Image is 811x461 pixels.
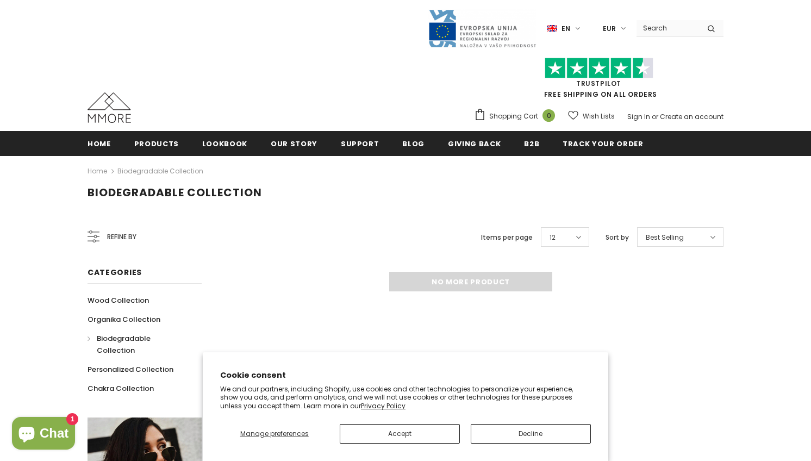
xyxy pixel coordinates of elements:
a: B2B [524,131,539,155]
inbox-online-store-chat: Shopify online store chat [9,417,78,452]
button: Accept [340,424,460,444]
span: Lookbook [202,139,247,149]
a: Wish Lists [568,107,615,126]
span: Blog [402,139,425,149]
span: Biodegradable Collection [97,333,151,356]
a: Lookbook [202,131,247,155]
img: Trust Pilot Stars [545,58,653,79]
a: Create an account [660,112,723,121]
span: 12 [550,232,556,243]
span: Giving back [448,139,501,149]
img: i-lang-1.png [547,24,557,33]
a: Trustpilot [576,79,621,88]
a: Chakra Collection [88,379,154,398]
span: 0 [542,109,555,122]
a: Biodegradable Collection [88,329,190,360]
span: Biodegradable Collection [88,185,262,200]
span: Shopping Cart [489,111,538,122]
span: EUR [603,23,616,34]
p: We and our partners, including Shopify, use cookies and other technologies to personalize your ex... [220,385,591,410]
a: Our Story [271,131,317,155]
a: Wood Collection [88,291,149,310]
a: Javni Razpis [428,23,536,33]
input: Search Site [637,20,699,36]
span: B2B [524,139,539,149]
a: Shopping Cart 0 [474,108,560,124]
a: Blog [402,131,425,155]
span: Home [88,139,111,149]
span: Products [134,139,179,149]
span: Track your order [563,139,643,149]
a: Home [88,131,111,155]
span: Best Selling [646,232,684,243]
span: Categories [88,267,142,278]
label: Sort by [606,232,629,243]
span: Organika Collection [88,314,160,325]
span: Manage preferences [240,429,309,438]
span: Wish Lists [583,111,615,122]
span: en [562,23,570,34]
a: Products [134,131,179,155]
a: Organika Collection [88,310,160,329]
a: support [341,131,379,155]
a: Track your order [563,131,643,155]
a: Home [88,165,107,178]
span: or [652,112,658,121]
h2: Cookie consent [220,370,591,381]
span: FREE SHIPPING ON ALL ORDERS [474,63,723,99]
a: Giving back [448,131,501,155]
span: Wood Collection [88,295,149,306]
a: Sign In [627,112,650,121]
span: Chakra Collection [88,383,154,394]
span: Refine by [107,231,136,243]
label: Items per page [481,232,533,243]
button: Decline [471,424,591,444]
a: Biodegradable Collection [117,166,203,176]
a: Personalized Collection [88,360,173,379]
a: Privacy Policy [361,401,405,410]
span: Personalized Collection [88,364,173,375]
span: Our Story [271,139,317,149]
span: support [341,139,379,149]
img: Javni Razpis [428,9,536,48]
button: Manage preferences [220,424,329,444]
img: MMORE Cases [88,92,131,123]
